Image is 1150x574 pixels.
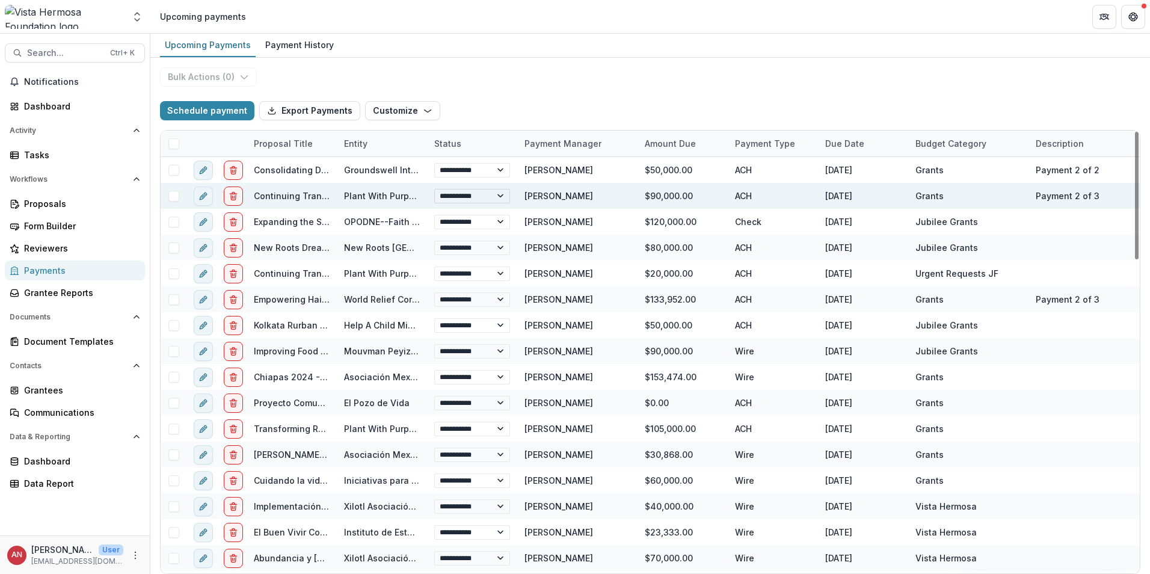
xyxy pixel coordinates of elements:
[1029,131,1119,156] div: Description
[728,545,818,571] div: Wire
[728,338,818,364] div: Wire
[5,43,145,63] button: Search...
[818,235,908,261] div: [DATE]
[224,238,243,258] button: delete
[638,286,728,312] div: $133,952.00
[915,500,977,513] div: Vista Hermosa
[517,131,638,156] div: Payment Manager
[915,319,978,332] div: Jubilee Grants
[365,101,440,120] button: Customize
[5,216,145,236] a: Form Builder
[728,286,818,312] div: ACH
[818,416,908,442] div: [DATE]
[638,183,728,209] div: $90,000.00
[344,191,425,201] a: Plant With Purpose
[344,424,425,434] a: Plant With Purpose
[160,34,256,57] a: Upcoming Payments
[27,48,103,58] span: Search...
[638,131,728,156] div: Amount Due
[1121,5,1145,29] button: Get Help
[247,131,337,156] div: Proposal Title
[638,364,728,390] div: $153,474.00
[344,294,626,304] a: World Relief Corp of National Association of [DEMOGRAPHIC_DATA]
[5,356,145,375] button: Open Contacts
[638,416,728,442] div: $105,000.00
[638,519,728,545] div: $23,333.00
[818,183,908,209] div: [DATE]
[254,371,330,383] div: Chiapas 2024 - Hacia comunidades sostenibles: promoviendo la salud, la seguridad alimentaria y la...
[728,364,818,390] div: Wire
[254,190,330,202] div: Continuing Transformation and Peacebuilding in the [GEOGRAPHIC_DATA] Border Region - Plant With P...
[427,131,517,156] div: Status
[224,471,243,490] button: delete
[254,241,330,254] div: New Roots Dream Center
[24,286,135,299] div: Grantee Reports
[344,372,658,382] a: Asociación Mexicana de Transformación Rural y Urbana A.C (Amextra, Inc.)
[160,67,257,87] button: Bulk Actions (0)
[915,293,944,306] div: Grants
[254,267,330,280] div: Continuing Transformation and Peacebuilding in the [GEOGRAPHIC_DATA] Border Region - Plant With P...
[224,187,243,206] button: delete
[5,170,145,189] button: Open Workflows
[194,264,213,283] button: edit
[344,346,520,356] a: Mouvman Peyizan 3eme Kanperin (MP3K)
[254,552,330,564] div: Abundancia y [PERSON_NAME]: Transformando vidas en las comunidades [DEMOGRAPHIC_DATA] de [GEOGRAP...
[224,445,243,464] button: delete
[194,342,213,361] button: edit
[524,190,593,202] div: [PERSON_NAME]
[818,312,908,338] div: [DATE]
[254,422,330,435] div: Transforming Rural Communities in [GEOGRAPHIC_DATA] - Plant With Purpose
[5,332,145,351] a: Document Templates
[194,497,213,516] button: edit
[728,312,818,338] div: ACH
[908,137,994,150] div: Budget Category
[260,34,339,57] a: Payment History
[524,552,593,564] div: [PERSON_NAME]
[638,493,728,519] div: $40,000.00
[728,468,818,493] div: Wire
[24,197,135,210] div: Proposals
[224,419,243,439] button: delete
[1036,164,1099,176] div: Payment 2 of 2
[11,551,22,559] div: Amber Nyce
[524,319,593,332] div: [PERSON_NAME]
[638,442,728,468] div: $30,868.00
[5,145,145,165] a: Tasks
[728,131,818,156] div: Payment Type
[728,261,818,286] div: ACH
[254,319,330,332] div: Kolkata Rurban Child Centered Community Development project
[24,477,135,490] div: Data Report
[818,468,908,493] div: [DATE]
[524,267,593,280] div: [PERSON_NAME]
[24,264,135,277] div: Payments
[24,335,135,348] div: Document Templates
[10,362,128,370] span: Contacts
[194,290,213,309] button: edit
[24,220,135,232] div: Form Builder
[254,448,330,461] div: [PERSON_NAME] 2024 - Hacia comunidades sostenibles: promoviendo la salud, la seguridad alimentari...
[915,267,998,280] div: Urgent Requests JF
[818,131,908,156] div: Due Date
[728,209,818,235] div: Check
[908,131,1029,156] div: Budget Category
[5,427,145,446] button: Open Data & Reporting
[524,474,593,487] div: [PERSON_NAME]
[194,187,213,206] button: edit
[31,556,123,567] p: [EMAIL_ADDRESS][DOMAIN_NAME]
[524,164,593,176] div: [PERSON_NAME]
[224,393,243,413] button: delete
[915,397,944,409] div: Grants
[108,46,137,60] div: Ctrl + K
[728,442,818,468] div: Wire
[254,293,330,306] div: Empowering Haitian [DEMOGRAPHIC_DATA] and Communities to Build Resilience - World Relief Corporat...
[344,217,505,227] a: OPODNE--Faith in Action International
[259,101,360,120] button: Export Payments
[638,338,728,364] div: $90,000.00
[224,342,243,361] button: delete
[155,8,251,25] nav: breadcrumb
[915,448,944,461] div: Grants
[344,527,575,537] a: Instituto de Estudios e Investigación Intercultural, A. C.
[224,497,243,516] button: delete
[5,121,145,140] button: Open Activity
